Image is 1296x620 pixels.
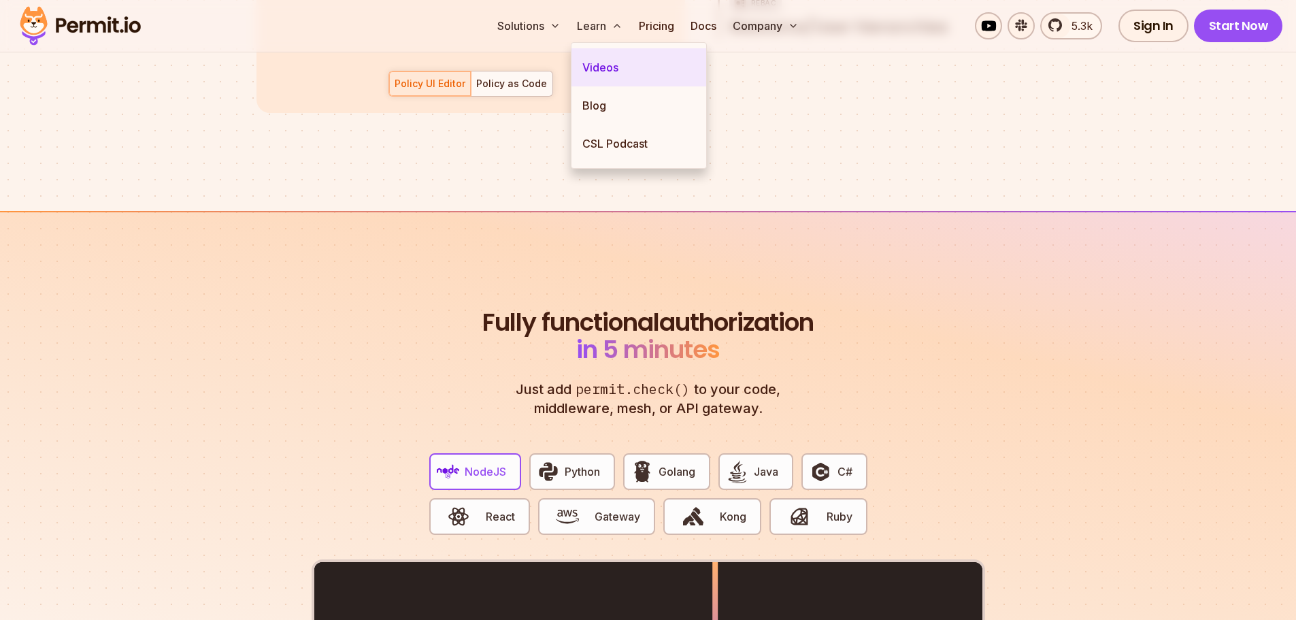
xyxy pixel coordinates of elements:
[492,12,566,39] button: Solutions
[571,125,706,163] a: CSL Podcast
[465,463,506,480] span: NodeJS
[1118,10,1189,42] a: Sign In
[827,508,852,525] span: Ruby
[595,508,640,525] span: Gateway
[447,505,470,528] img: React
[809,460,832,483] img: C#
[482,309,659,336] span: Fully functional
[14,3,147,49] img: Permit logo
[727,12,804,39] button: Company
[685,12,722,39] a: Docs
[437,460,460,483] img: NodeJS
[754,463,778,480] span: Java
[726,460,749,483] img: Java
[571,380,694,399] span: permit.check()
[571,12,628,39] button: Learn
[501,380,795,418] p: Just add to your code, middleware, mesh, or API gateway.
[837,463,852,480] span: C#
[476,77,547,91] div: Policy as Code
[659,463,695,480] span: Golang
[565,463,600,480] span: Python
[480,309,817,363] h2: authorization
[1194,10,1283,42] a: Start Now
[556,505,579,528] img: Gateway
[1040,12,1102,39] a: 5.3k
[471,71,553,97] button: Policy as Code
[631,460,654,483] img: Golang
[486,508,515,525] span: React
[1063,18,1093,34] span: 5.3k
[537,460,560,483] img: Python
[571,48,706,86] a: Videos
[720,508,746,525] span: Kong
[633,12,680,39] a: Pricing
[571,86,706,125] a: Blog
[576,332,720,367] span: in 5 minutes
[682,505,705,528] img: Kong
[788,505,811,528] img: Ruby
